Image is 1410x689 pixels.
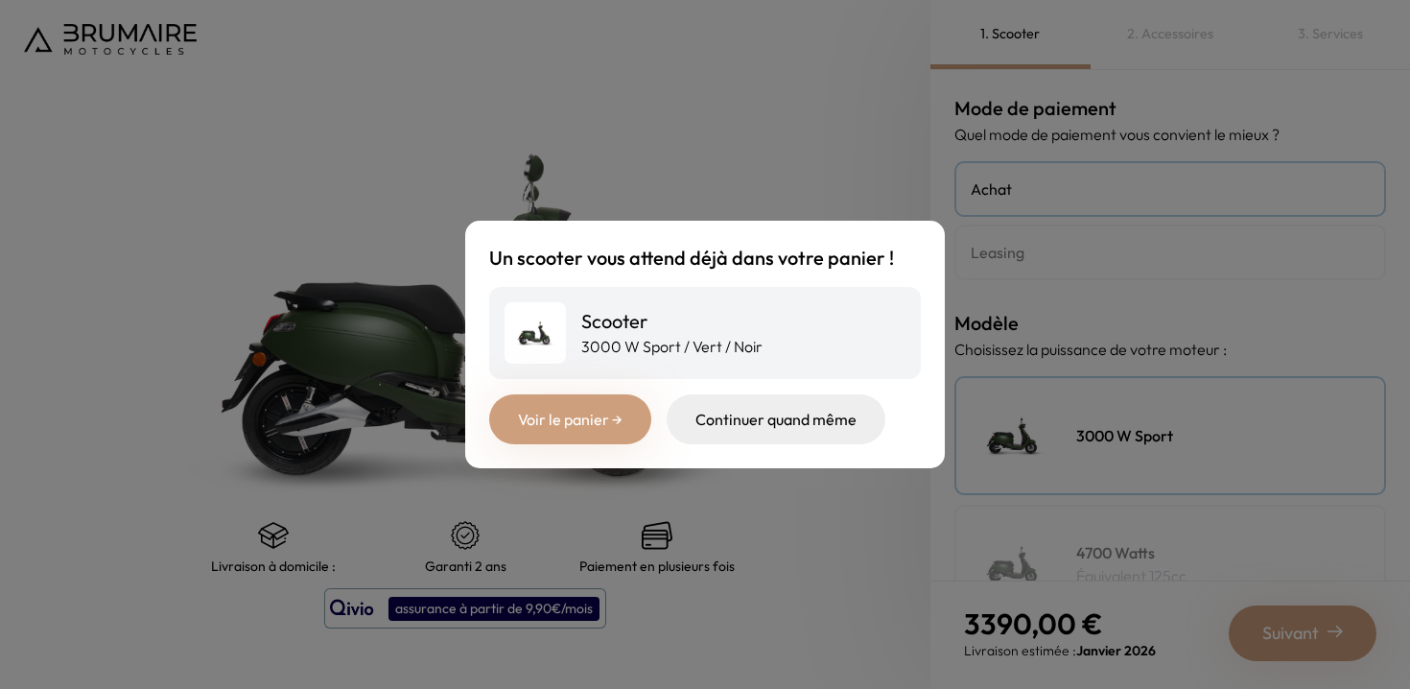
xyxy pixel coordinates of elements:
[489,394,651,444] a: Voir le panier →
[489,245,894,272] h2: Un scooter vous attend déjà dans votre panier !
[581,308,763,335] h3: Scooter
[667,394,885,444] div: Continuer quand même
[581,335,763,358] p: 3000 W Sport / Vert / Noir
[505,302,566,364] img: Scooter - 3000 W Sport / Vert / Noir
